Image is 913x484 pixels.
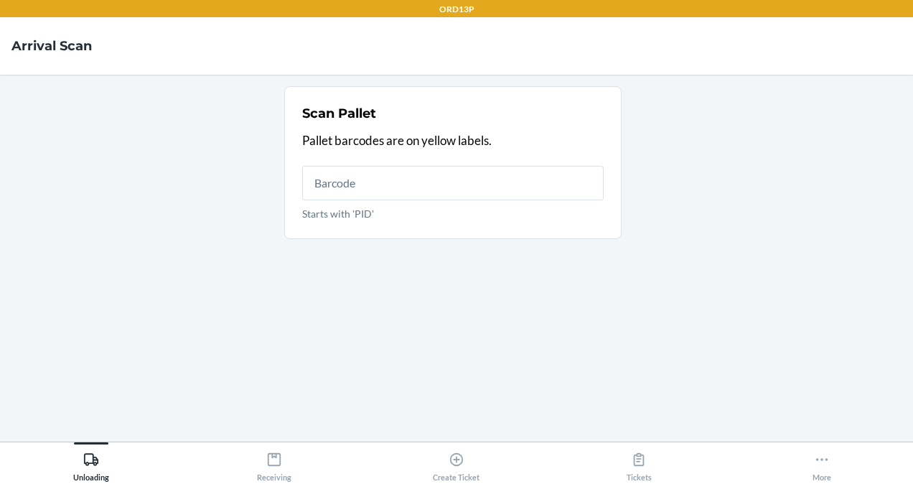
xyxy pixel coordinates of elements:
p: Starts with 'PID' [302,206,604,221]
button: Receiving [182,442,365,482]
input: Starts with 'PID' [302,166,604,200]
p: Pallet barcodes are on yellow labels. [302,131,604,150]
p: ORD13P [439,3,474,16]
div: Tickets [627,446,652,482]
button: Tickets [548,442,730,482]
h2: Scan Pallet [302,104,376,123]
div: Unloading [73,446,109,482]
button: Create Ticket [365,442,548,482]
button: More [731,442,913,482]
h4: Arrival Scan [11,37,92,55]
div: Create Ticket [433,446,479,482]
div: More [813,446,831,482]
div: Receiving [257,446,291,482]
